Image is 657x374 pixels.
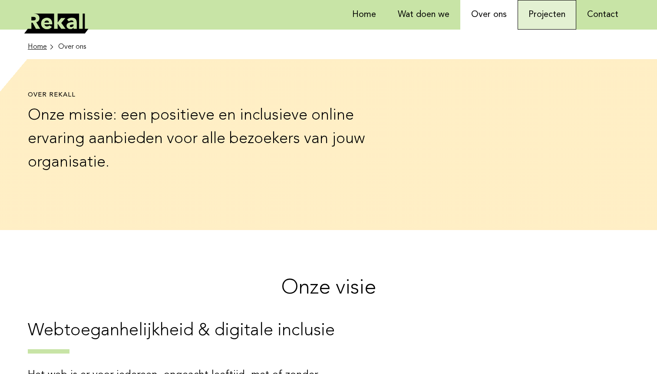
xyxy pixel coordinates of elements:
p: Onze missie: een positieve en inclusieve online ervaring aanbieden voor alle bezoekers van jouw o... [28,104,383,174]
h3: Webtoeganhelijkheid & digitale inclusie [28,320,629,354]
a: Home [28,42,55,52]
span: Home [28,42,47,52]
h2: Onze visie [28,275,629,302]
li: Over ons [58,42,86,52]
h1: Over Rekall [28,91,383,100]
